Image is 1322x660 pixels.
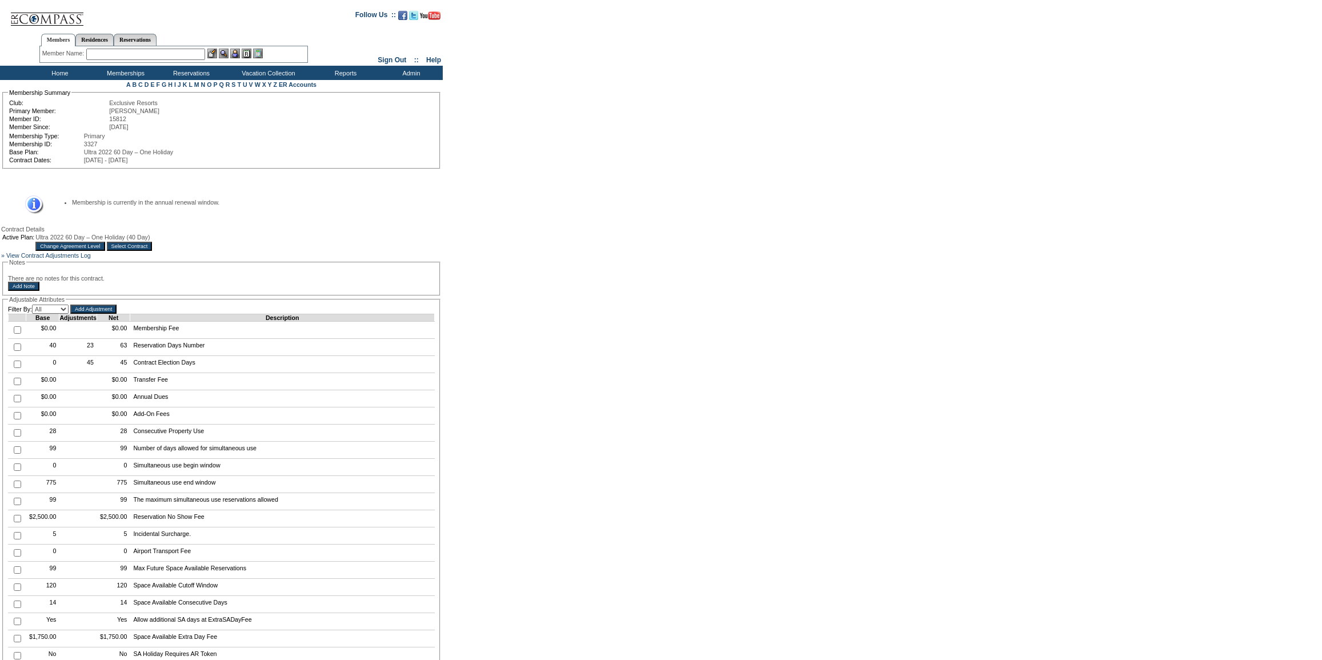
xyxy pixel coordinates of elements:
a: Help [426,56,441,64]
a: Become our fan on Facebook [398,14,407,21]
td: Primary Member: [9,107,108,114]
td: Member ID: [9,115,108,122]
td: Home [26,66,91,80]
input: Select Contract [107,242,153,251]
span: [PERSON_NAME] [109,107,159,114]
td: Contract Dates: [9,157,83,163]
td: Consecutive Property Use [130,425,435,442]
a: J [178,81,181,88]
td: $0.00 [26,322,59,339]
td: $0.00 [26,390,59,407]
a: F [156,81,160,88]
td: Space Available Cutoff Window [130,579,435,596]
td: Reservations [157,66,223,80]
td: $0.00 [97,407,130,425]
td: 99 [26,493,59,510]
td: 28 [97,425,130,442]
span: Ultra 2022 60 Day – One Holiday (40 Day) [35,234,150,241]
td: 45 [97,356,130,373]
td: 120 [26,579,59,596]
td: Yes [97,613,130,630]
td: 99 [97,562,130,579]
a: L [189,81,192,88]
td: Base [26,314,59,322]
td: Filter By: [8,305,69,314]
span: 3327 [84,141,98,147]
div: Member Name: [42,49,86,58]
a: Follow us on Twitter [409,14,418,21]
img: Follow us on Twitter [409,11,418,20]
a: Y [268,81,272,88]
td: The maximum simultaneous use reservations allowed [130,493,435,510]
td: $2,500.00 [97,510,130,527]
td: Simultaneous use end window [130,476,435,493]
td: Transfer Fee [130,373,435,390]
td: Reports [311,66,377,80]
img: Impersonate [230,49,240,58]
td: $0.00 [26,373,59,390]
td: 5 [26,527,59,545]
a: K [183,81,187,88]
a: B [132,81,137,88]
td: Reservation Days Number [130,339,435,356]
td: Active Plan: [2,234,34,241]
td: 0 [26,459,59,476]
input: Add Note [8,282,39,291]
td: 775 [26,476,59,493]
td: Adjustments [59,314,97,322]
span: Ultra 2022 60 Day – One Holiday [84,149,173,155]
td: 5 [97,527,130,545]
td: 63 [97,339,130,356]
img: b_edit.gif [207,49,217,58]
a: M [194,81,199,88]
td: Reservation No Show Fee [130,510,435,527]
a: Reservations [114,34,157,46]
td: Contract Election Days [130,356,435,373]
td: Yes [26,613,59,630]
td: Admin [377,66,443,80]
img: Compass Home [10,3,84,26]
td: Simultaneous use begin window [130,459,435,476]
a: Sign Out [378,56,406,64]
a: ER Accounts [279,81,317,88]
td: Memberships [91,66,157,80]
a: X [262,81,266,88]
td: 0 [97,459,130,476]
td: Max Future Space Available Reservations [130,562,435,579]
a: Residences [75,34,114,46]
a: V [249,81,253,88]
a: T [237,81,241,88]
span: [DATE] [109,123,129,130]
td: $0.00 [26,407,59,425]
td: 40 [26,339,59,356]
a: Z [273,81,277,88]
td: Description [130,314,435,322]
td: 120 [97,579,130,596]
img: Information Message [18,195,43,214]
td: 775 [97,476,130,493]
td: Vacation Collection [223,66,311,80]
img: Reservations [242,49,251,58]
td: 0 [26,545,59,562]
td: $1,750.00 [97,630,130,647]
td: $2,500.00 [26,510,59,527]
td: Allow additional SA days at ExtraSADayFee [130,613,435,630]
td: 99 [26,562,59,579]
img: Subscribe to our YouTube Channel [420,11,440,20]
img: Become our fan on Facebook [398,11,407,20]
input: Change Agreement Level [35,242,105,251]
td: 14 [26,596,59,613]
td: Space Available Extra Day Fee [130,630,435,647]
a: Q [219,81,223,88]
td: Space Available Consecutive Days [130,596,435,613]
a: N [201,81,206,88]
a: A [126,81,130,88]
a: Members [41,34,76,46]
div: Contract Details [1,226,442,233]
td: 45 [59,356,97,373]
legend: Adjustable Attributes [8,296,66,303]
a: S [231,81,235,88]
td: Annual Dues [130,390,435,407]
td: 0 [97,545,130,562]
td: $0.00 [97,322,130,339]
